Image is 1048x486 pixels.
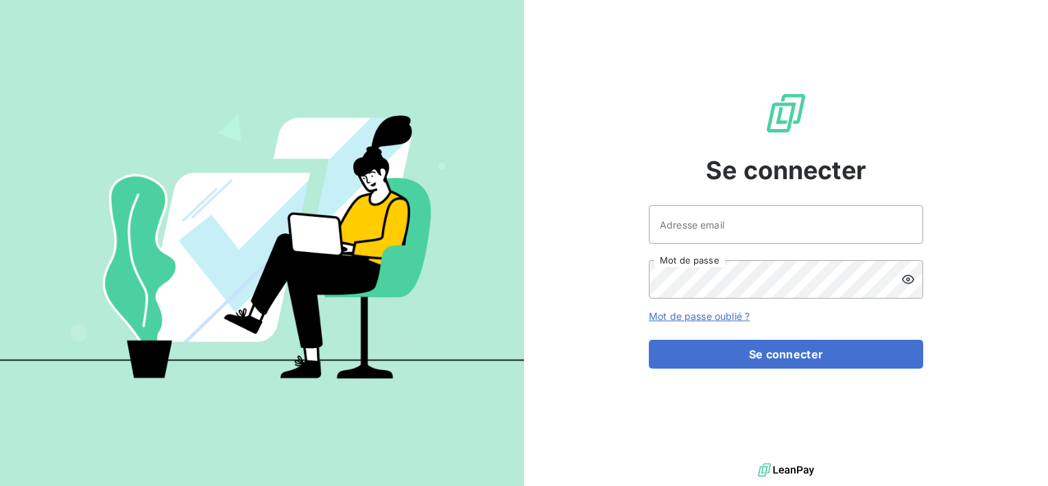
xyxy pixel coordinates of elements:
[706,152,866,189] span: Se connecter
[649,340,923,369] button: Se connecter
[649,310,750,322] a: Mot de passe oublié ?
[649,205,923,244] input: placeholder
[758,460,814,481] img: logo
[764,91,808,135] img: Logo LeanPay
